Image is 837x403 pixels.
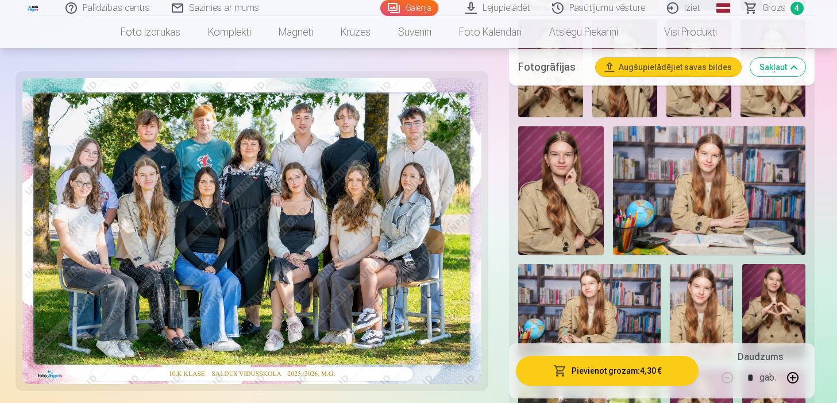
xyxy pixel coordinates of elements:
h5: Fotogrāfijas [518,59,587,75]
div: gab. [759,364,777,392]
button: Sakļaut [750,57,805,76]
button: Pievienot grozam:4,30 € [516,356,699,386]
a: Foto kalendāri [445,16,535,48]
a: Komplekti [194,16,265,48]
span: 4 [790,2,804,15]
a: Suvenīri [384,16,445,48]
h5: Daudzums [738,350,783,364]
a: Krūzes [327,16,384,48]
a: Foto izdrukas [107,16,194,48]
img: /fa1 [27,5,40,11]
a: Atslēgu piekariņi [535,16,632,48]
a: Visi produkti [632,16,731,48]
span: Grozs [762,1,786,15]
a: Magnēti [265,16,327,48]
button: Augšupielādējiet savas bildes [596,57,741,76]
